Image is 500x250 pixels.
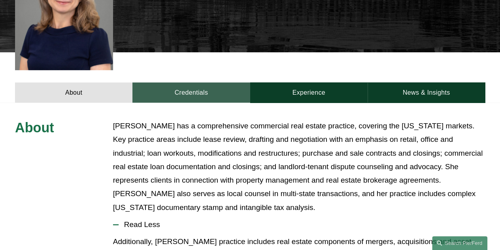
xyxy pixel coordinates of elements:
a: Search this site [432,236,487,250]
a: About [15,82,132,103]
button: Read Less [113,214,485,235]
a: Credentials [132,82,250,103]
a: Experience [250,82,368,103]
span: Read Less [119,220,485,229]
a: News & Insights [368,82,485,103]
p: [PERSON_NAME] has a comprehensive commercial real estate practice, covering the [US_STATE] market... [113,119,485,214]
span: About [15,120,54,135]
